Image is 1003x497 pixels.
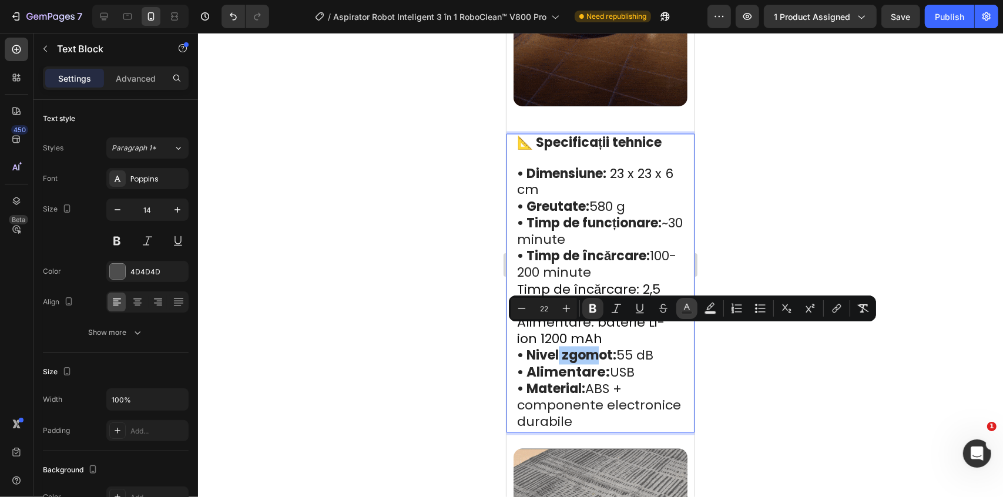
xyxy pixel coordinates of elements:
[509,295,876,321] div: Editor contextual toolbar
[43,143,63,153] div: Styles
[43,202,74,217] div: Size
[328,11,331,23] span: /
[506,33,695,497] iframe: Design area
[987,422,997,431] span: 1
[43,364,74,380] div: Size
[57,42,157,56] p: Text Block
[222,5,269,28] div: Undo/Redo
[43,322,189,343] button: Show more
[107,389,188,410] input: Auto
[11,125,28,135] div: 450
[43,266,61,277] div: Color
[764,5,877,28] button: 1 product assigned
[881,5,920,28] button: Save
[43,394,62,405] div: Width
[935,11,964,23] div: Publish
[43,462,100,478] div: Background
[89,327,143,338] div: Show more
[43,113,75,124] div: Text style
[43,425,70,436] div: Padding
[333,11,546,23] span: Aspirator Robot Inteligent 3 în 1 RoboClean™ V800 Pro
[112,143,156,153] span: Paragraph 1*
[116,72,156,85] p: Advanced
[106,137,189,159] button: Paragraph 1*
[130,426,186,436] div: Add...
[5,5,88,28] button: 7
[963,439,991,468] iframe: Intercom live chat
[130,267,186,277] div: 4D4D4D
[925,5,974,28] button: Publish
[58,72,91,85] p: Settings
[586,11,646,22] span: Need republishing
[77,9,82,23] p: 7
[774,11,850,23] span: 1 product assigned
[9,215,28,224] div: Beta
[891,12,911,22] span: Save
[43,294,76,310] div: Align
[130,174,186,184] div: Poppins
[43,173,58,184] div: Font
